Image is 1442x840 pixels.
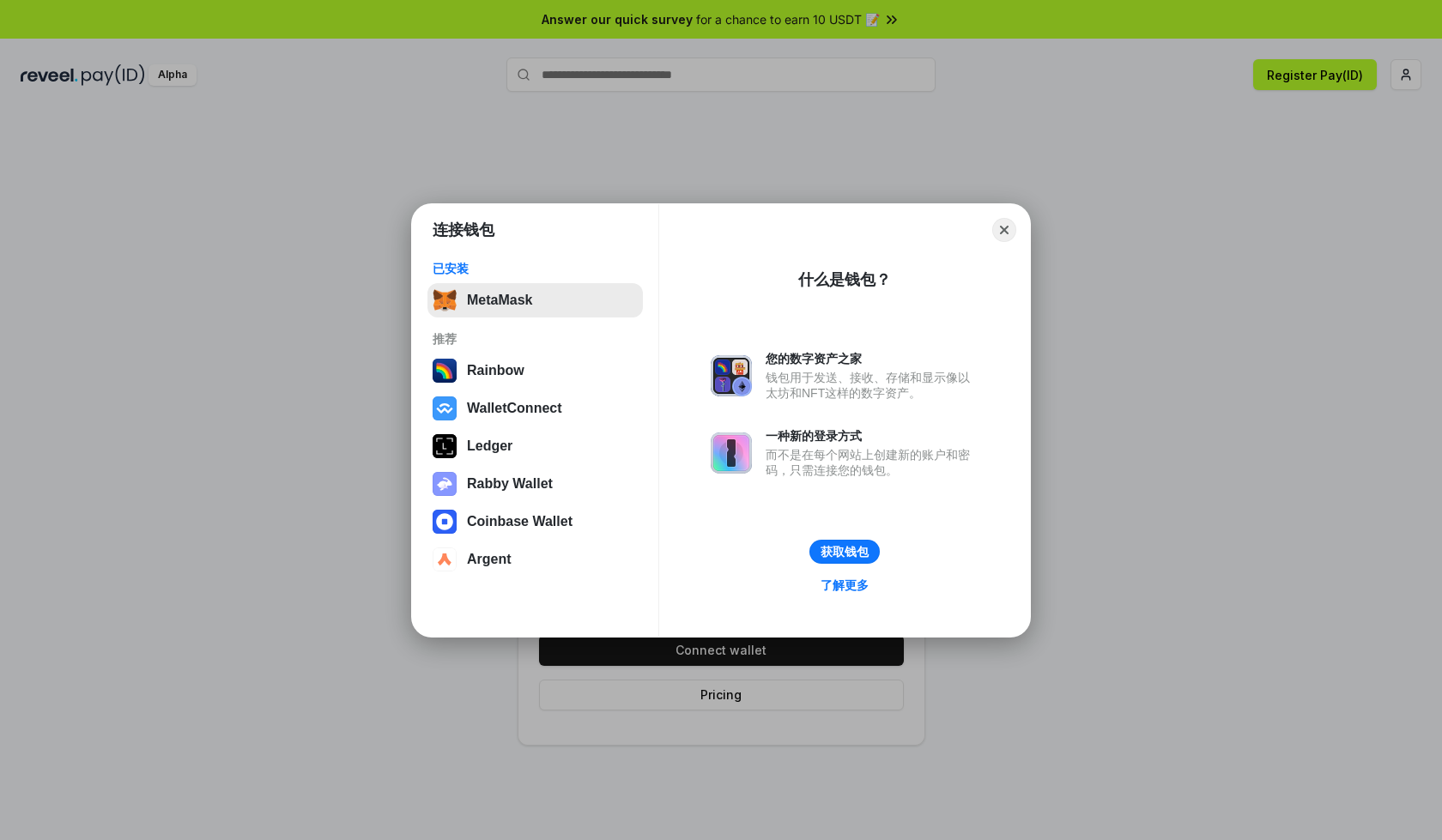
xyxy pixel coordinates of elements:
[433,396,457,420] img: svg+xml,%3Csvg%20width%3D%2228%22%20height%3D%2228%22%20viewBox%3D%220%200%2028%2028%22%20fill%3D...
[798,269,891,290] div: 什么是钱包？
[433,261,638,276] div: 已安装
[766,351,978,366] div: 您的数字资产之家
[821,577,869,593] div: 了解更多
[711,432,752,474] img: svg+xml,%3Csvg%20xmlns%3D%22http%3A%2F%2Fwww.w3.org%2F2000%2Fsvg%22%20fill%3D%22none%22%20viewBox...
[467,476,553,492] div: Rabby Wallet
[427,354,643,388] button: Rainbow
[467,514,573,529] div: Coinbase Wallet
[433,472,457,496] img: svg+xml,%3Csvg%20xmlns%3D%22http%3A%2F%2Fwww.w3.org%2F2000%2Fsvg%22%20fill%3D%22none%22%20viewBox...
[433,220,494,240] h1: 连接钱包
[427,505,643,539] button: Coinbase Wallet
[427,542,643,577] button: Argent
[766,370,978,401] div: 钱包用于发送、接收、存储和显示像以太坊和NFT这样的数字资产。
[467,552,512,567] div: Argent
[433,547,457,571] img: svg+xml,%3Csvg%20width%3D%2228%22%20height%3D%2228%22%20viewBox%3D%220%200%2028%2028%22%20fill%3D...
[427,391,643,426] button: WalletConnect
[821,544,869,559] div: 获取钱包
[711,355,752,396] img: svg+xml,%3Csvg%20xmlns%3D%22http%3A%2F%2Fwww.w3.org%2F2000%2Fsvg%22%20fill%3D%22none%22%20viewBox...
[467,438,512,454] div: Ledger
[766,447,978,478] div: 而不是在每个网站上创建新的账户和密码，只需连接您的钱包。
[467,401,562,416] div: WalletConnect
[433,288,457,312] img: svg+xml,%3Csvg%20fill%3D%22none%22%20height%3D%2233%22%20viewBox%3D%220%200%2035%2033%22%20width%...
[433,434,457,458] img: svg+xml,%3Csvg%20xmlns%3D%22http%3A%2F%2Fwww.w3.org%2F2000%2Fsvg%22%20width%3D%2228%22%20height%3...
[810,574,879,596] a: 了解更多
[766,428,978,444] div: 一种新的登录方式
[433,359,457,383] img: svg+xml,%3Csvg%20width%3D%22120%22%20height%3D%22120%22%20viewBox%3D%220%200%20120%20120%22%20fil...
[427,283,643,317] button: MetaMask
[809,540,880,564] button: 获取钱包
[467,363,524,378] div: Rainbow
[433,331,638,347] div: 推荐
[427,429,643,463] button: Ledger
[427,467,643,501] button: Rabby Wallet
[992,218,1016,242] button: Close
[467,293,532,308] div: MetaMask
[433,510,457,534] img: svg+xml,%3Csvg%20width%3D%2228%22%20height%3D%2228%22%20viewBox%3D%220%200%2028%2028%22%20fill%3D...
